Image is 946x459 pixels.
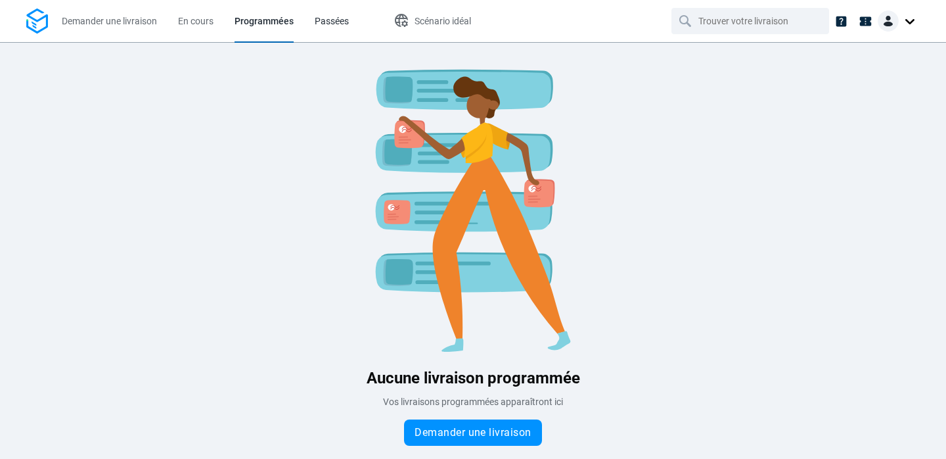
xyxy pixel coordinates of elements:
span: Demander une livraison [62,16,157,26]
input: Trouver votre livraison [698,9,805,34]
span: Demander une livraison [415,427,531,438]
span: Passées [315,16,349,26]
span: Scénario idéal [415,16,471,26]
span: Aucune livraison programmée [367,369,580,387]
span: Vos livraisons programmées apparaîtront ici [383,397,563,407]
span: En cours [178,16,214,26]
img: Blank slate [276,56,670,352]
button: Demander une livraison [404,420,541,446]
img: Logo [26,9,48,34]
img: Client [878,11,899,32]
span: Programmées [235,16,294,26]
